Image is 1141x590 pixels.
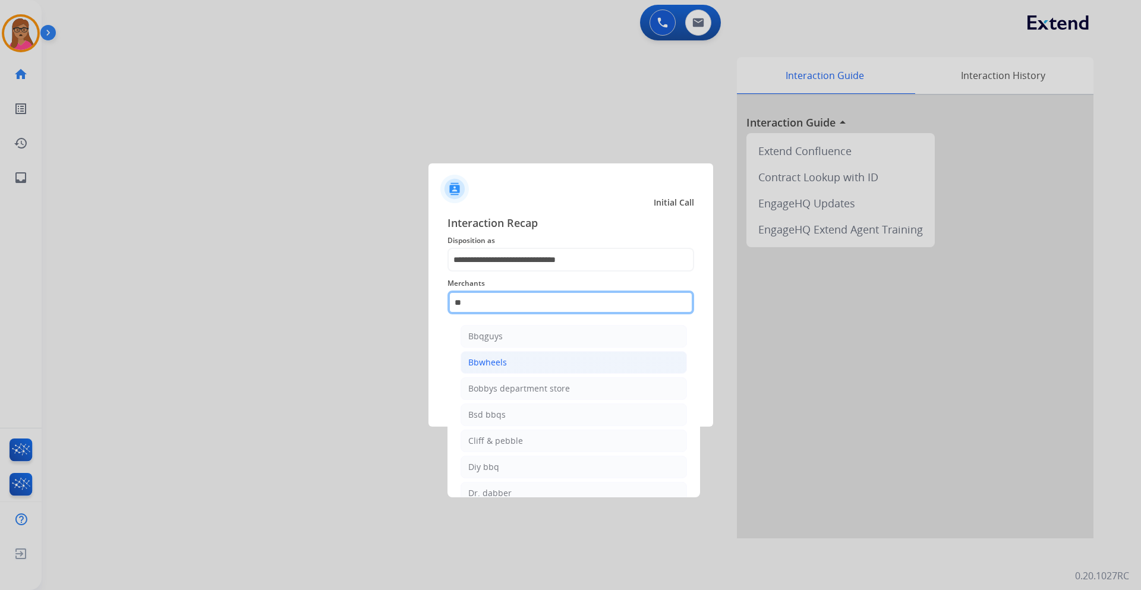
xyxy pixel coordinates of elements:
p: 0.20.1027RC [1075,569,1129,583]
div: Bbwheels [468,356,507,368]
div: Diy bbq [468,461,499,473]
span: Interaction Recap [447,214,694,234]
div: Bbqguys [468,330,503,342]
div: Bobbys department store [468,383,570,395]
div: Dr. dabber [468,487,512,499]
img: contactIcon [440,175,469,203]
span: Disposition as [447,234,694,248]
span: Initial Call [654,197,694,209]
span: Merchants [447,276,694,291]
div: Bsd bbqs [468,409,506,421]
div: Cliff & pebble [468,435,523,447]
